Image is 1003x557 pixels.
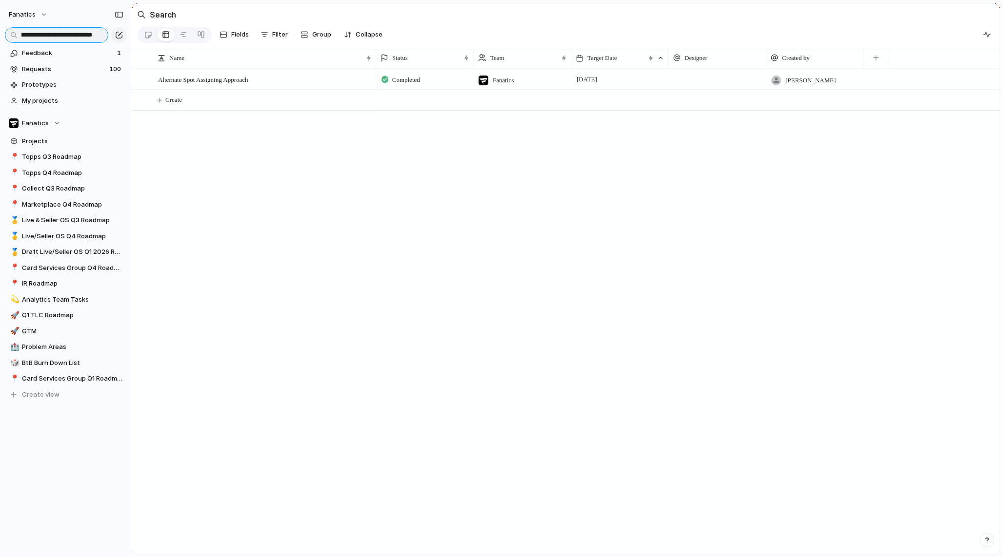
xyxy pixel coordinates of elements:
[392,53,408,63] span: Status
[22,390,60,400] span: Create view
[22,327,123,336] span: GTM
[22,231,123,241] span: Live/Seller OS Q4 Roadmap
[5,261,127,275] a: 📍Card Services Group Q4 Roadmap
[5,150,127,164] div: 📍Topps Q3 Roadmap
[10,262,17,273] div: 📍
[10,342,17,353] div: 🏥
[296,27,336,42] button: Group
[9,184,19,193] button: 📍
[10,199,17,210] div: 📍
[22,374,123,384] span: Card Services Group Q1 Roadmap
[22,342,123,352] span: Problem Areas
[10,373,17,384] div: 📍
[5,181,127,196] a: 📍Collect Q3 Roadmap
[5,166,127,180] a: 📍Topps Q4 Roadmap
[9,374,19,384] button: 📍
[574,74,600,85] span: [DATE]
[782,53,810,63] span: Created by
[9,247,19,257] button: 🥇
[22,247,123,257] span: Draft Live/Seller OS Q1 2026 Roadmap
[5,308,127,323] div: 🚀Q1 TLC Roadmap
[5,356,127,370] a: 🎲BtB Burn Down List
[22,96,123,106] span: My projects
[10,167,17,178] div: 📍
[22,118,49,128] span: Fanatics
[356,30,382,39] span: Collapse
[785,76,836,85] span: [PERSON_NAME]
[10,294,17,305] div: 💫
[10,183,17,194] div: 📍
[5,292,127,307] a: 💫Analytics Team Tasks
[5,245,127,259] a: 🥇Draft Live/Seller OS Q1 2026 Roadmap
[684,53,707,63] span: Designer
[5,62,127,77] a: Requests100
[9,342,19,352] button: 🏥
[9,168,19,178] button: 📍
[9,231,19,241] button: 🥇
[5,77,127,92] a: Prototypes
[22,152,123,162] span: Topps Q3 Roadmap
[22,48,114,58] span: Feedback
[22,215,123,225] span: Live & Seller OS Q3 Roadmap
[150,9,176,20] h2: Search
[312,30,331,39] span: Group
[22,184,123,193] span: Collect Q3 Roadmap
[9,327,19,336] button: 🚀
[231,30,249,39] span: Fields
[9,358,19,368] button: 🎲
[22,358,123,368] span: BtB Burn Down List
[5,371,127,386] a: 📍Card Services Group Q1 Roadmap
[22,200,123,210] span: Marketplace Q4 Roadmap
[216,27,253,42] button: Fields
[5,276,127,291] a: 📍IR Roadmap
[272,30,288,39] span: Filter
[9,279,19,288] button: 📍
[587,53,617,63] span: Target Date
[9,310,19,320] button: 🚀
[5,229,127,244] div: 🥇Live/Seller OS Q4 Roadmap
[22,168,123,178] span: Topps Q4 Roadmap
[4,7,53,22] button: fanatics
[9,152,19,162] button: 📍
[10,152,17,163] div: 📍
[22,310,123,320] span: Q1 TLC Roadmap
[5,197,127,212] a: 📍Marketplace Q4 Roadmap
[158,74,248,85] span: Alternate Spot Assigning Approach
[22,136,123,146] span: Projects
[5,46,127,60] a: Feedback1
[109,64,123,74] span: 100
[5,387,127,402] button: Create view
[10,215,17,226] div: 🥇
[5,213,127,228] a: 🥇Live & Seller OS Q3 Roadmap
[9,215,19,225] button: 🥇
[5,340,127,354] a: 🏥Problem Areas
[10,278,17,289] div: 📍
[9,263,19,273] button: 📍
[10,230,17,242] div: 🥇
[490,53,504,63] span: Team
[22,263,123,273] span: Card Services Group Q4 Roadmap
[165,95,182,105] span: Create
[392,75,420,85] span: Completed
[22,279,123,288] span: IR Roadmap
[169,53,184,63] span: Name
[10,310,17,321] div: 🚀
[9,200,19,210] button: 📍
[5,116,127,131] button: Fanatics
[493,76,514,85] span: Fanatics
[10,326,17,337] div: 🚀
[22,80,123,90] span: Prototypes
[5,324,127,339] a: 🚀GTM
